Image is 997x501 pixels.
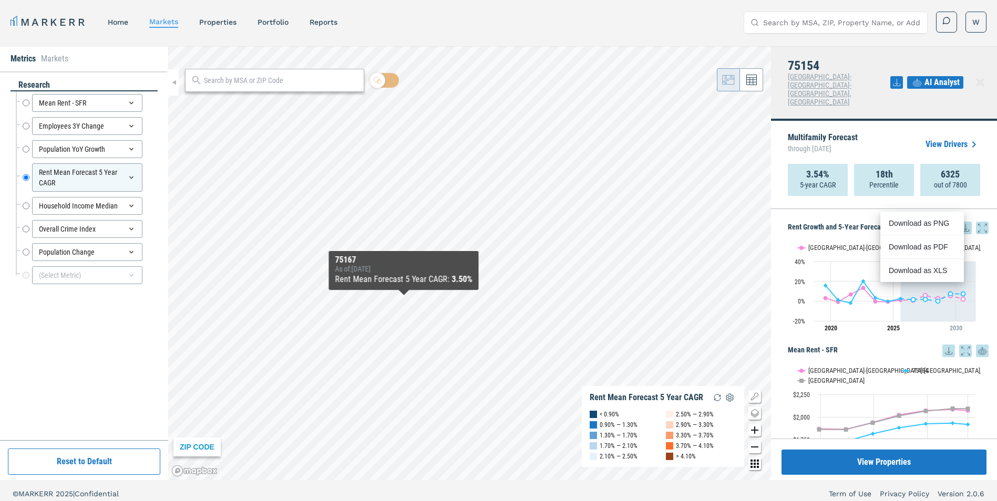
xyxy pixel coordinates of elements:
[951,421,955,425] path: Saturday, 14 Dec, 16:00, 1,932.02. 75154.
[938,488,984,499] a: Version 2.0.6
[926,138,980,151] a: View Drivers
[788,357,981,488] svg: Interactive chart
[836,298,840,302] path: Wednesday, 29 Jul, 17:00, 1.05. 75154.
[795,278,805,286] text: 20%
[11,15,87,29] a: MARKERR
[923,294,928,298] path: Thursday, 29 Jul, 17:00, 5.6. Dallas-Fort Worth-Arlington, TX.
[873,296,878,300] path: Saturday, 29 Jul, 17:00, 3.18. 75154.
[748,457,761,470] button: Other options map button
[788,234,989,339] div: Rent Growth and 5-Year Forecast. Highcharts interactive chart.
[808,377,865,384] text: [GEOGRAPHIC_DATA]
[788,357,989,488] div: Mean Rent - SFR. Highcharts interactive chart.
[912,367,928,374] text: 75154
[32,243,142,261] div: Population Change
[600,420,638,430] div: 0.90% — 1.30%
[934,180,967,190] p: out of 7800
[793,436,810,444] text: $1,750
[886,299,890,304] path: Monday, 29 Jul, 17:00, -0.4. 75154.
[806,169,829,180] strong: 3.54%
[861,279,866,283] path: Friday, 29 Jul, 17:00, 20.06. 75154.
[793,414,810,421] text: $2,000
[961,291,965,296] path: Monday, 29 Jul, 17:00, 7.36. 75154.
[711,391,724,404] img: Reload Legend
[56,489,75,498] span: 2025 |
[880,235,964,259] div: Download as PDF
[676,420,714,430] div: 2.90% — 3.30%
[793,391,810,399] text: $2,250
[75,489,119,498] span: Confidential
[972,17,980,27] span: W
[936,299,940,303] path: Saturday, 29 Jul, 17:00, 0.01. 75154.
[600,409,619,420] div: < 0.90%
[676,430,714,441] div: 3.30% — 3.70%
[924,422,928,426] path: Thursday, 14 Dec, 16:00, 1,924.68. 75154.
[748,424,761,436] button: Zoom in map button
[961,297,965,301] path: Monday, 29 Jul, 17:00, 2.09. Dallas-Fort Worth-Arlington, TX.
[32,117,142,135] div: Employees 3Y Change
[788,142,858,155] span: through [DATE]
[32,140,142,158] div: Population YoY Growth
[951,406,955,411] path: Saturday, 14 Dec, 16:00, 2,093.51. USA.
[871,421,875,425] path: Tuesday, 14 Dec, 16:00, 1,935.87. USA.
[748,441,761,453] button: Zoom out map button
[871,432,875,436] path: Tuesday, 14 Dec, 16:00, 1,814.43. 75154.
[966,422,970,426] path: Monday, 14 Jul, 17:00, 1,916.87. 75154.
[869,180,899,190] p: Percentile
[168,46,771,480] canvas: Map
[849,301,853,305] path: Thursday, 29 Jul, 17:00, -1.96. 75154.
[676,441,714,451] div: 3.70% — 4.10%
[788,59,890,72] h4: 75154
[887,325,900,332] tspan: 2025
[11,53,36,65] li: Metrics
[788,133,858,155] p: Multifamily Forecast
[173,437,221,456] div: ZIP CODE
[889,265,949,276] div: Download as XLS
[258,18,289,26] a: Portfolio
[880,259,964,282] div: Download as XLS
[724,391,736,404] img: Settings
[880,488,929,499] a: Privacy Policy
[32,197,142,215] div: Household Income Median
[32,94,142,112] div: Mean Rent - SFR
[949,291,953,296] path: Sunday, 29 Jul, 17:00, 7.28. 75154.
[335,273,472,286] div: Rent Mean Forecast 5 Year CAGR :
[966,406,970,411] path: Monday, 14 Jul, 17:00, 2,091.61. USA.
[876,169,893,180] strong: 18th
[889,218,949,228] div: Download as PNG
[911,297,916,301] path: Wednesday, 29 Jul, 17:00, 1.53. 75154.
[950,325,962,332] tspan: 2030
[748,407,761,420] button: Change style map button
[798,244,891,252] button: Show Dallas-Fort Worth-Arlington, TX
[600,430,638,441] div: 1.30% — 1.70%
[32,220,142,238] div: Overall Crime Index
[817,427,821,432] path: Saturday, 14 Dec, 16:00, 1,861.46. USA.
[763,12,921,33] input: Search by MSA, ZIP, Property Name, or Address
[829,488,871,499] a: Term of Use
[18,489,56,498] span: MARKERR
[899,297,903,301] path: Tuesday, 29 Jul, 17:00, 2.45. 75154.
[923,297,928,301] path: Thursday, 29 Jul, 17:00, 1.77. 75154.
[782,450,986,475] button: View Properties
[897,425,901,430] path: Wednesday, 14 Dec, 16:00, 1,880.57. 75154.
[676,451,696,462] div: > 4.10%
[825,325,837,332] tspan: 2020
[590,392,703,403] div: Rent Mean Forecast 5 Year CAGR
[907,76,963,89] button: AI Analyst
[795,258,805,266] text: 40%
[41,53,68,65] li: Markets
[335,255,472,265] div: 75167
[880,212,964,235] div: Download as PNG
[335,255,472,286] div: Map Tooltip Content
[849,293,853,297] path: Thursday, 29 Jul, 17:00, 6.68. Dallas-Fort Worth-Arlington, TX.
[788,234,981,339] svg: Interactive chart
[335,265,472,273] div: As of : [DATE]
[824,284,828,288] path: Monday, 29 Jul, 17:00, 15.67. 75154.
[788,345,989,357] h5: Mean Rent - SFR
[204,75,358,86] input: Search by MSA or ZIP Code
[600,441,638,451] div: 1.70% — 2.10%
[793,318,805,325] text: -20%
[171,465,218,477] a: Mapbox logo
[11,79,158,91] div: research
[32,163,142,192] div: Rent Mean Forecast 5 Year CAGR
